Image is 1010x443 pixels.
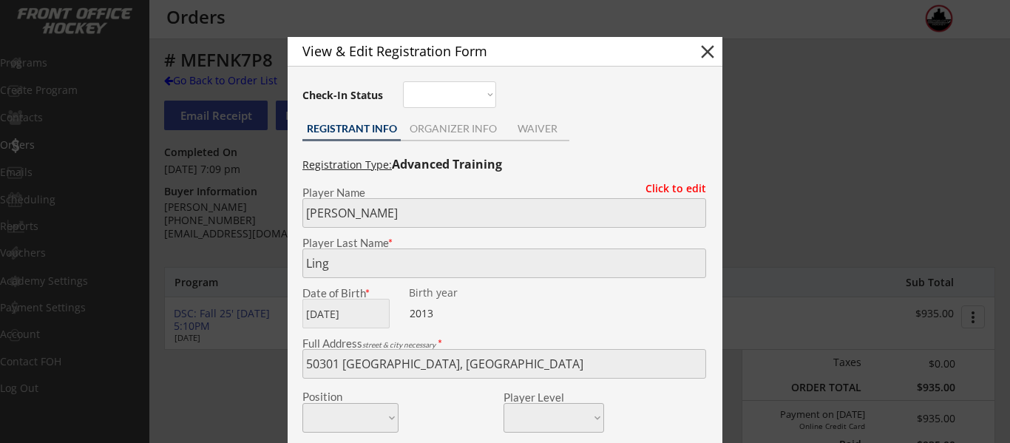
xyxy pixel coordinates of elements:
[409,288,501,299] div: We are transitioning the system to collect and store date of birth instead of just birth year to ...
[302,158,392,172] u: Registration Type:
[302,288,399,299] div: Date of Birth
[409,288,501,298] div: Birth year
[505,124,569,134] div: WAIVER
[302,44,671,58] div: View & Edit Registration Form
[302,90,386,101] div: Check-In Status
[362,340,435,349] em: street & city necessary
[697,41,719,63] button: close
[302,338,706,349] div: Full Address
[302,237,706,248] div: Player Last Name
[634,183,706,194] div: Click to edit
[392,156,502,172] strong: Advanced Training
[302,349,706,379] input: Street, City, Province/State
[302,391,379,402] div: Position
[302,187,706,198] div: Player Name
[410,306,502,321] div: 2013
[401,124,505,134] div: ORGANIZER INFO
[504,392,604,403] div: Player Level
[302,124,401,134] div: REGISTRANT INFO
